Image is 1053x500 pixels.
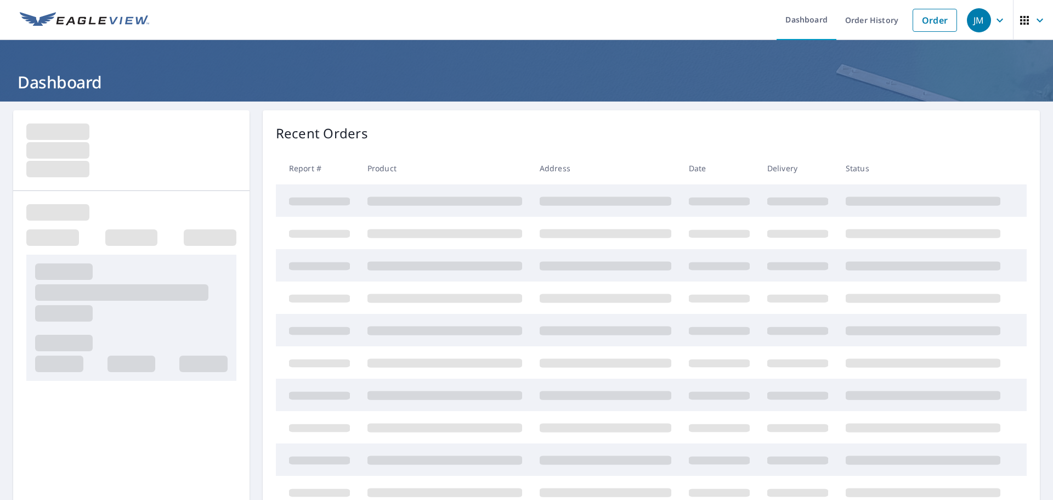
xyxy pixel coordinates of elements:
[276,123,368,143] p: Recent Orders
[13,71,1040,93] h1: Dashboard
[913,9,957,32] a: Order
[20,12,149,29] img: EV Logo
[276,152,359,184] th: Report #
[967,8,991,32] div: JM
[359,152,531,184] th: Product
[531,152,680,184] th: Address
[758,152,837,184] th: Delivery
[680,152,758,184] th: Date
[837,152,1009,184] th: Status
